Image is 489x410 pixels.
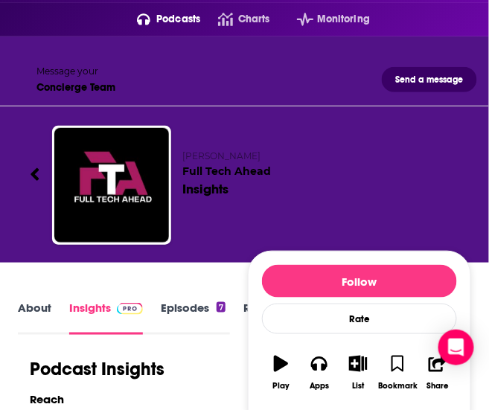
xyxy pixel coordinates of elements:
[18,301,51,335] a: About
[183,150,261,161] span: [PERSON_NAME]
[438,330,474,365] div: Open Intercom Messenger
[339,346,378,400] button: List
[352,382,364,391] div: List
[378,382,418,391] div: Bookmark
[30,359,164,381] h1: Podcast Insights
[262,346,301,400] button: Play
[238,9,270,30] span: Charts
[183,181,229,197] div: Insights
[117,303,143,315] img: Podchaser Pro
[262,304,457,334] div: Rate
[217,302,226,313] div: 7
[301,346,339,400] button: Apps
[272,382,290,391] div: Play
[36,65,115,77] div: Message your
[161,301,226,335] a: Episodes7
[200,7,269,31] a: Charts
[377,346,418,400] button: Bookmark
[183,150,459,178] h2: Full Tech Ahead
[262,265,457,298] button: Follow
[418,346,457,400] button: Share
[119,7,201,31] button: open menu
[156,9,200,30] span: Podcasts
[382,67,477,92] button: Send a message
[69,301,143,335] a: InsightsPodchaser Pro
[279,7,370,31] button: open menu
[317,9,370,30] span: Monitoring
[30,393,64,407] h2: Reach
[426,382,449,391] div: Share
[36,81,115,94] div: Concierge Team
[243,301,287,335] a: Reviews
[54,128,169,243] img: Full Tech Ahead
[310,382,330,391] div: Apps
